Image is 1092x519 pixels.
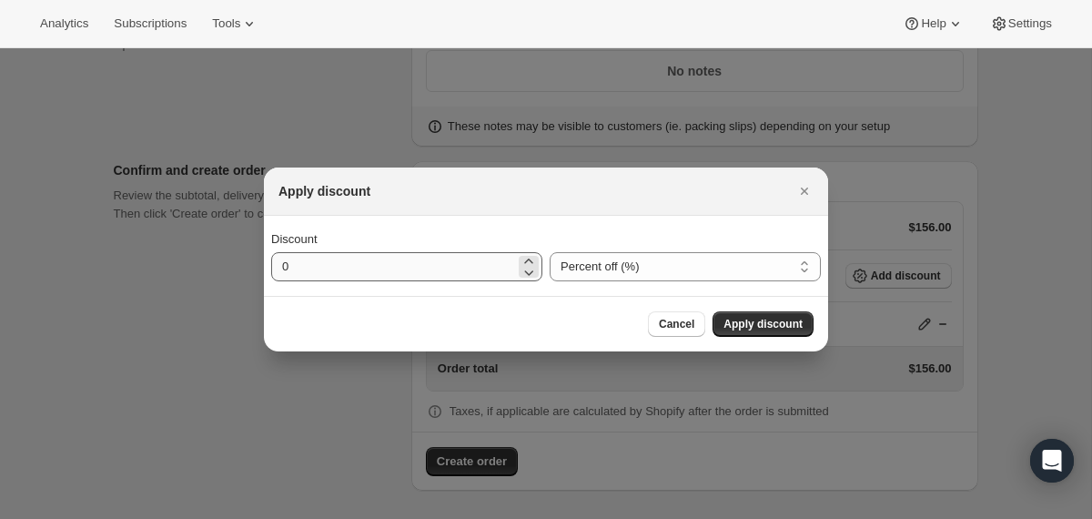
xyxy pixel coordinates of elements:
[659,317,694,331] span: Cancel
[723,317,803,331] span: Apply discount
[212,16,240,31] span: Tools
[40,16,88,31] span: Analytics
[114,16,187,31] span: Subscriptions
[648,311,705,337] button: Cancel
[892,11,975,36] button: Help
[103,11,197,36] button: Subscriptions
[792,178,817,204] button: Close
[1030,439,1074,483] div: Open Intercom Messenger
[29,11,99,36] button: Analytics
[201,11,269,36] button: Tools
[278,182,370,200] h2: Apply discount
[271,232,318,246] span: Discount
[921,16,945,31] span: Help
[713,311,814,337] button: Apply discount
[979,11,1063,36] button: Settings
[1008,16,1052,31] span: Settings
